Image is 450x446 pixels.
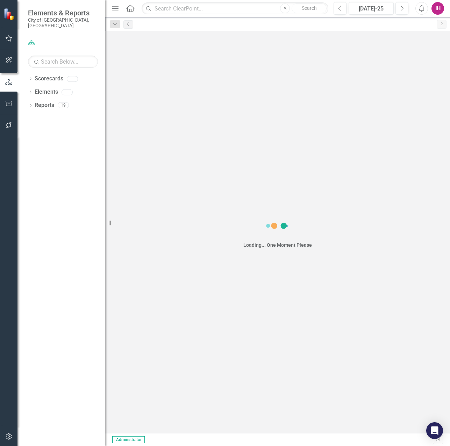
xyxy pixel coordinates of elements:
[243,242,312,249] div: Loading... One Moment Please
[58,102,69,108] div: 19
[28,56,98,68] input: Search Below...
[302,5,317,11] span: Search
[35,88,58,96] a: Elements
[28,17,98,29] small: City of [GEOGRAPHIC_DATA], [GEOGRAPHIC_DATA]
[112,436,145,443] span: Administrator
[426,422,443,439] div: Open Intercom Messenger
[351,5,391,13] div: [DATE]-25
[431,2,444,15] button: IH
[28,9,98,17] span: Elements & Reports
[35,101,54,109] a: Reports
[349,2,394,15] button: [DATE]-25
[292,3,327,13] button: Search
[142,2,328,15] input: Search ClearPoint...
[35,75,63,83] a: Scorecards
[3,8,16,20] img: ClearPoint Strategy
